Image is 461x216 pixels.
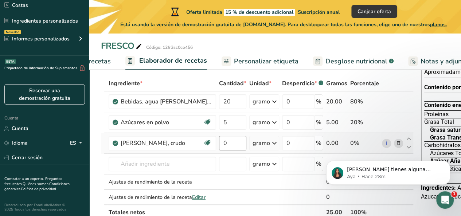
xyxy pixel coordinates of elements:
font: ES [70,140,76,146]
font: Unidad [249,79,269,87]
a: Elaborador de recetas [125,52,207,70]
font: [PERSON_NAME], crudo [121,139,185,147]
a: Desglose nutricional [313,53,394,70]
font: Cuenta [4,115,18,121]
font: 2025 Todos los derechos reservados [4,207,66,212]
font: 1 [453,192,456,196]
font: Desglose nutricional [325,57,387,66]
font: FRESCO [101,40,134,52]
font: Gramos [326,79,347,87]
font: Ajustes de rendimiento de la receta [109,194,192,201]
font: Etiquetado de Información de Suplementos [4,66,77,71]
font: 20.00 [326,98,342,106]
font: Bebidas, agua [PERSON_NAME], lista para [MEDICAL_DATA], sin azúcar [121,98,314,106]
font: Canjear oferta [358,8,391,15]
font: Informes personalizados [12,35,70,42]
font: Cantidad [219,79,244,87]
font: Idioma [12,140,28,146]
a: Reservar una demostración gratuita [4,84,85,105]
font: i [386,139,387,147]
font: Costas [12,2,28,9]
font: 0 [326,193,330,201]
font: Oferta limitada [186,9,222,16]
font: 80% [350,98,363,106]
a: Personalizar etiqueta [222,53,298,70]
font: 0% [350,139,359,147]
a: Quiénes somos. [23,181,49,186]
font: 15 % de descuento adicional [225,9,293,16]
font: Porcentaje [350,79,379,87]
font: Suscripción anual [298,9,340,16]
input: Añadir ingrediente [109,157,216,171]
font: Elaborador de recetas [139,56,207,65]
font: 20% [350,118,363,126]
font: 0.00 [326,139,339,147]
a: Preguntas frecuentes. [4,176,62,186]
font: Reservar una demostración gratuita [19,87,70,102]
font: Ajustes de rendimiento de la receta [109,178,192,185]
font: Está usando la versión de demostración gratuita de [DOMAIN_NAME]. Para desbloquear todas las func... [120,21,430,28]
a: Condiciones generales. [4,181,70,192]
iframe: Chat en vivo de Intercom [436,191,454,209]
font: gramo [253,118,270,126]
font: Azúcares en polvo [121,118,169,126]
font: gramo [253,139,270,147]
font: Desarrollado por FoodLabelMaker © [4,203,65,208]
font: Cuenta [12,125,28,132]
iframe: Mensaje de notificaciones del intercomunicador [315,145,461,196]
font: Grasa Total [424,118,454,125]
button: Canjear oferta [351,5,397,18]
font: Novedad [6,30,19,34]
font: Ingrediente [109,79,140,87]
a: i [382,139,391,148]
font: Ingredientes personalizados [12,17,78,24]
font: Proteínas [424,111,449,118]
a: Contratar a un experto. [4,176,44,181]
font: gramo [253,98,270,106]
font: 5.00 [326,118,339,126]
font: Código: 12fr3sc0co456 [146,44,193,50]
font: gramo [253,160,270,168]
font: BETA [6,59,15,64]
font: planos. [430,21,447,28]
font: Editar [192,194,206,201]
font: Desperdicio [282,79,315,87]
font: Cerrar sesión [12,154,43,161]
a: Política de privacidad [21,186,56,192]
font: Personalizar etiqueta [234,57,298,66]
